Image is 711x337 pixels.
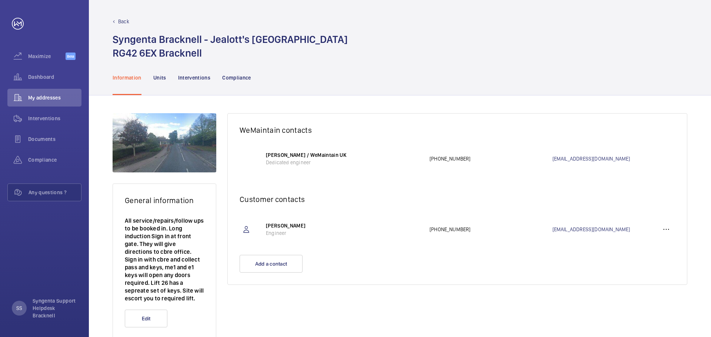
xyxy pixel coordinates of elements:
[16,304,22,312] p: SS
[553,155,675,162] a: [EMAIL_ADDRESS][DOMAIN_NAME]
[29,189,81,196] span: Any questions ?
[240,255,303,273] button: Add a contact
[28,73,81,81] span: Dashboard
[222,74,251,81] p: Compliance
[113,33,348,60] h1: Syngenta Bracknell - Jealott's [GEOGRAPHIC_DATA] RG42 6EX Bracknell
[430,155,553,162] p: [PHONE_NUMBER]
[28,53,66,60] span: Maximize
[153,74,166,81] p: Units
[28,115,81,122] span: Interventions
[28,156,81,164] span: Compliance
[430,226,553,233] p: [PHONE_NUMBER]
[125,310,167,327] button: Edit
[266,229,422,237] p: Engineer
[240,125,675,135] h2: WeMaintain contacts
[33,297,77,319] p: Syngenta Support Helpdesk Bracknell
[28,94,81,101] span: My addresses
[118,18,129,25] p: Back
[266,159,422,166] p: Dedicated engineer
[125,196,204,205] h2: General information
[553,226,658,233] a: [EMAIL_ADDRESS][DOMAIN_NAME]
[178,74,211,81] p: Interventions
[266,151,422,159] p: [PERSON_NAME] / WeMaintain UK
[266,222,422,229] p: [PERSON_NAME]
[66,53,76,60] span: Beta
[240,195,675,204] h2: Customer contacts
[125,217,204,302] p: All service/repairs/follow ups to be booked in. Long induction Sign in at front gate. They will g...
[28,135,81,143] span: Documents
[113,74,141,81] p: Information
